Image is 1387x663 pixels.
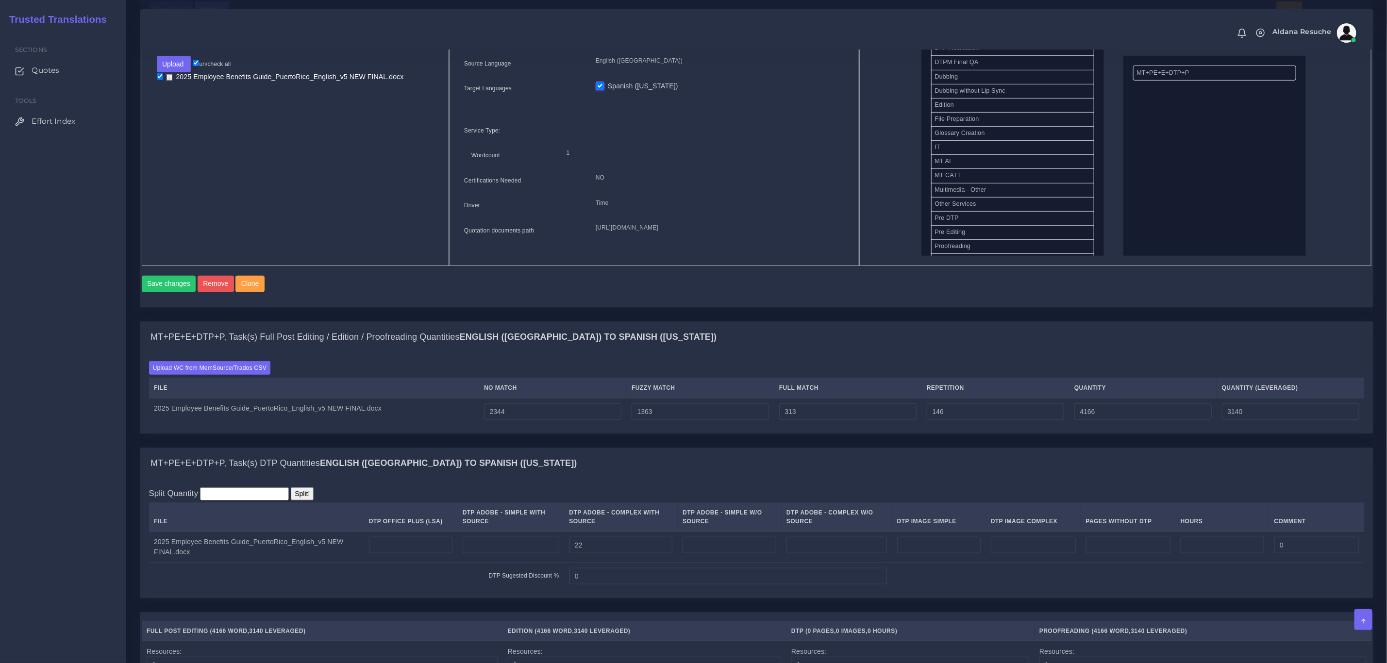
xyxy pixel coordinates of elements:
[15,97,37,104] span: Tools
[1273,28,1332,35] span: Aldana Resuche
[922,378,1069,398] th: Repetition
[931,154,1094,169] li: MT AI
[931,70,1094,84] li: Dubbing
[140,448,1373,479] div: MT+PE+E+DTP+P, Task(s) DTP QuantitiesEnglish ([GEOGRAPHIC_DATA]) TO Spanish ([US_STATE])
[1217,378,1364,398] th: Quantity (Leveraged)
[1081,503,1175,531] th: Pages Without DTP
[931,112,1094,127] li: File Preparation
[931,98,1094,113] li: Edition
[502,621,786,641] th: Edition ( , )
[836,628,866,634] span: 0 Images
[464,201,480,210] label: Driver
[15,46,47,53] span: Sections
[291,487,314,500] input: Split!
[149,398,479,425] td: 2025 Employee Benefits Guide_PuertoRico_English_v5 NEW FINAL.docx
[140,479,1373,598] div: MT+PE+E+DTP+P, Task(s) DTP QuantitiesEnglish ([GEOGRAPHIC_DATA]) TO Spanish ([US_STATE])
[627,378,774,398] th: Fuzzy Match
[364,503,457,531] th: DTP Office Plus (LSA)
[931,84,1094,99] li: Dubbing without Lip Sync
[1069,378,1217,398] th: Quantity
[782,503,892,531] th: DTP Adobe - Complex W/O Source
[460,332,717,342] b: English ([GEOGRAPHIC_DATA]) TO Spanish ([US_STATE])
[608,81,678,91] label: Spanish ([US_STATE])
[1094,628,1129,634] span: 4166 Word
[142,276,196,292] button: Save changes
[149,503,364,531] th: File
[596,223,844,233] p: [URL][DOMAIN_NAME]
[1035,621,1372,641] th: Proofreading ( , )
[931,239,1094,254] li: Proofreading
[198,276,234,292] button: Remove
[32,65,59,76] span: Quotes
[786,621,1035,641] th: DTP ( , , )
[596,173,844,183] p: NO
[931,126,1094,141] li: Glossary Creation
[931,225,1094,240] li: Pre Editing
[931,55,1094,70] li: DTPM Final QA
[1131,628,1186,634] span: 3140 Leveraged
[149,378,479,398] th: File
[931,197,1094,212] li: Other Services
[1133,66,1296,81] li: MT+PE+E+DTP+P
[7,60,119,81] a: Quotes
[892,503,986,531] th: DTP Image Simple
[678,503,782,531] th: DTP Adobe - Simple W/O Source
[163,72,407,82] a: 2025 Employee Benefits Guide_PuertoRico_English_v5 NEW FINAL.docx
[457,503,564,531] th: DTP Adobe - Simple With Source
[2,14,107,25] h2: Trusted Translations
[1268,23,1360,43] a: Aldana Resucheavatar
[1175,503,1269,531] th: Hours
[596,198,844,208] p: Time
[464,84,512,93] label: Target Languages
[140,322,1373,353] div: MT+PE+E+DTP+P, Task(s) Full Post Editing / Edition / Proofreading QuantitiesEnglish ([GEOGRAPHIC_...
[479,378,627,398] th: No Match
[464,176,521,185] label: Certifications Needed
[567,148,837,158] p: 1
[193,60,231,68] label: un/check all
[537,628,572,634] span: 4166 Word
[931,253,1094,268] li: Subtitling
[808,628,835,634] span: 0 Pages
[931,168,1094,183] li: MT CATT
[235,276,266,292] a: Clone
[596,56,844,66] p: English ([GEOGRAPHIC_DATA])
[1269,503,1364,531] th: Comment
[320,458,577,468] b: English ([GEOGRAPHIC_DATA]) TO Spanish ([US_STATE])
[149,531,364,563] td: 2025 Employee Benefits Guide_PuertoRico_English_v5 NEW FINAL.docx
[1337,23,1356,43] img: avatar
[142,621,503,641] th: Full Post Editing ( , )
[986,503,1081,531] th: DTP Image Complex
[157,56,191,72] button: Upload
[464,226,534,235] label: Quotation documents path
[564,503,678,531] th: DTP Adobe - Complex With Source
[235,276,265,292] button: Clone
[193,60,199,66] input: un/check all
[774,378,922,398] th: Full Match
[931,211,1094,226] li: Pre DTP
[32,116,75,127] span: Effort Index
[2,12,107,28] a: Trusted Translations
[149,361,271,374] label: Upload WC from MemSource/Trados CSV
[150,332,717,343] h4: MT+PE+E+DTP+P, Task(s) Full Post Editing / Edition / Proofreading Quantities
[149,487,199,499] label: Split Quantity
[212,628,247,634] span: 4166 Word
[150,458,577,469] h4: MT+PE+E+DTP+P, Task(s) DTP Quantities
[7,111,119,132] a: Effort Index
[140,353,1373,433] div: MT+PE+E+DTP+P, Task(s) Full Post Editing / Edition / Proofreading QuantitiesEnglish ([GEOGRAPHIC_...
[574,628,629,634] span: 3140 Leveraged
[249,628,303,634] span: 3140 Leveraged
[198,276,236,292] a: Remove
[471,151,500,160] label: Wordcount
[464,59,511,68] label: Source Language
[489,571,559,580] label: DTP Sugested Discount %
[931,140,1094,155] li: IT
[868,628,895,634] span: 0 Hours
[931,183,1094,198] li: Multimedia - Other
[464,126,500,135] label: Service Type:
